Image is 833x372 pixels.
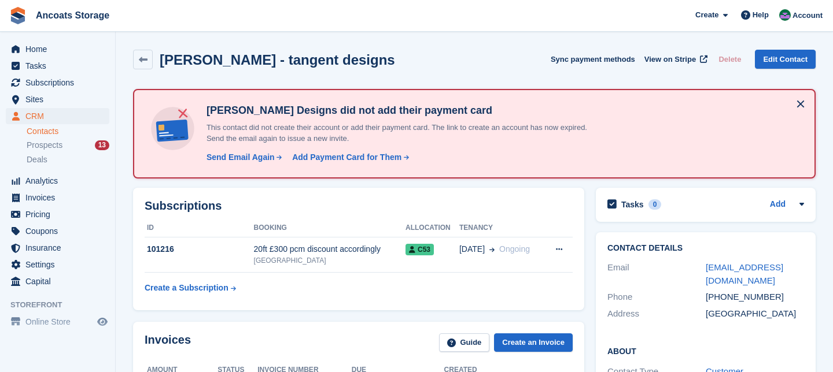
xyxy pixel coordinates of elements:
img: stora-icon-8386f47178a22dfd0bd8f6a31ec36ba5ce8667c1dd55bd0f319d3a0aa187defe.svg [9,7,27,24]
a: menu [6,240,109,256]
a: Create an Invoice [494,333,573,352]
th: Allocation [406,219,459,237]
a: [EMAIL_ADDRESS][DOMAIN_NAME] [706,262,783,285]
span: Pricing [25,206,95,222]
span: Help [753,9,769,21]
a: Preview store [95,315,109,329]
span: Tasks [25,58,95,74]
div: 0 [648,199,662,210]
a: Deals [27,154,109,166]
a: menu [6,58,109,74]
span: C53 [406,244,434,255]
a: menu [6,91,109,107]
div: 13 [95,140,109,150]
a: View on Stripe [640,50,710,69]
a: menu [6,41,109,57]
span: Sites [25,91,95,107]
h2: [PERSON_NAME] - tangent designs [160,52,395,68]
span: Insurance [25,240,95,256]
a: Edit Contact [755,50,816,69]
a: Contacts [27,126,109,137]
span: Prospects [27,140,62,151]
h2: Subscriptions [145,199,573,213]
a: menu [6,314,109,330]
span: Invoices [25,189,95,206]
span: Ongoing [499,244,530,254]
h2: Tasks [621,199,644,210]
a: menu [6,108,109,124]
th: ID [145,219,254,237]
img: no-card-linked-e7822e413c904bf8b177c4d89f31251c4716f9871600ec3ca5bfc59e148c83f4.svg [148,104,197,153]
div: Email [607,261,706,287]
a: menu [6,206,109,222]
span: Coupons [25,223,95,239]
th: Booking [254,219,406,237]
span: Analytics [25,173,95,189]
th: Tenancy [459,219,544,237]
div: [GEOGRAPHIC_DATA] [254,255,406,266]
a: menu [6,273,109,289]
h2: Contact Details [607,244,804,253]
span: Subscriptions [25,75,95,91]
span: Home [25,41,95,57]
h4: [PERSON_NAME] Designs did not add their payment card [202,104,607,117]
h2: About [607,345,804,356]
a: Create a Subscription [145,277,236,299]
a: menu [6,256,109,273]
span: Storefront [10,299,115,311]
a: Prospects 13 [27,139,109,151]
div: Address [607,307,706,321]
div: Create a Subscription [145,282,228,294]
span: Capital [25,273,95,289]
a: Add Payment Card for Them [288,151,410,163]
span: Settings [25,256,95,273]
span: [DATE] [459,243,485,255]
span: Deals [27,154,47,165]
a: menu [6,223,109,239]
span: View on Stripe [644,54,696,65]
a: Guide [439,333,490,352]
a: menu [6,173,109,189]
div: Phone [607,291,706,304]
span: Account [793,10,823,21]
button: Sync payment methods [551,50,635,69]
a: Ancoats Storage [31,6,114,25]
div: [GEOGRAPHIC_DATA] [706,307,804,321]
span: Create [695,9,718,21]
div: 101216 [145,243,254,255]
p: This contact did not create their account or add their payment card. The link to create an accoun... [202,122,607,144]
span: CRM [25,108,95,124]
div: [PHONE_NUMBER] [706,291,804,304]
a: menu [6,189,109,206]
a: menu [6,75,109,91]
div: 20ft £300 pcm discount accordingly [254,243,406,255]
a: Add [770,198,786,211]
div: Add Payment Card for Them [292,151,401,163]
button: Delete [714,50,746,69]
span: Online Store [25,314,95,330]
h2: Invoices [145,333,191,352]
div: Send Email Again [207,151,275,163]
